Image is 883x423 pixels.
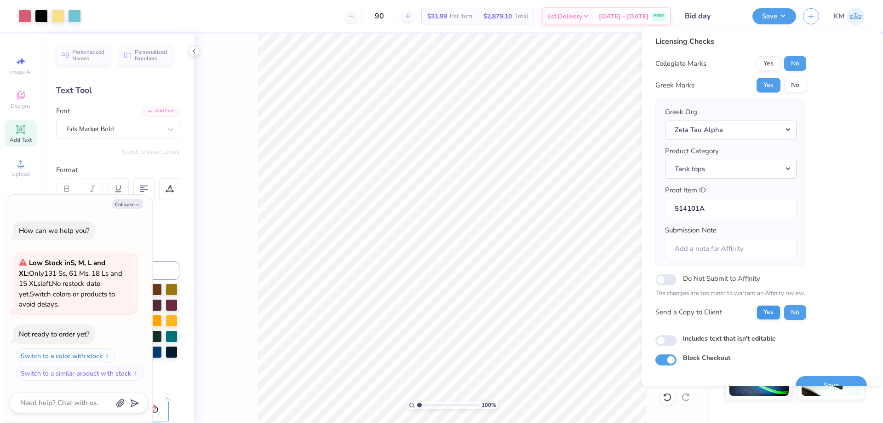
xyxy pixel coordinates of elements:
div: Greek Marks [655,80,694,91]
div: Format [56,165,180,175]
img: Switch to a color with stock [104,353,110,359]
label: Font [56,106,70,116]
span: KM [834,11,844,22]
span: No restock date yet. [19,279,100,299]
p: The changes are too minor to warrant an Affinity review. [655,289,806,298]
div: Licensing Checks [655,36,806,47]
button: No [784,305,806,320]
span: 100 % [482,401,496,409]
button: Zeta Tau Alpha [665,121,797,139]
div: Collegiate Marks [655,58,706,69]
input: Untitled Design [678,7,745,25]
button: Save [796,376,867,395]
div: Send a Copy to Client [655,307,722,318]
strong: Low Stock in S, M, L and XL : [19,258,105,278]
span: FREE [654,13,664,19]
label: Product Category [665,146,719,156]
span: Est. Delivery [547,12,582,21]
span: Add Text [10,136,32,144]
span: Designs [11,102,31,110]
span: [DATE] - [DATE] [599,12,648,21]
span: $2,879.10 [483,12,512,21]
div: Add Font [143,106,179,116]
button: Save [752,8,796,24]
button: Switch to Greek Letters [122,148,179,156]
label: Greek Org [665,107,697,117]
button: Tank tops [665,160,797,179]
span: Personalized Numbers [135,49,167,62]
button: No [784,78,806,93]
a: KM [834,7,865,25]
span: Upload [11,170,30,178]
span: Image AI [10,68,32,75]
span: $31.99 [427,12,447,21]
div: Text Tool [56,84,179,97]
span: Total [515,12,528,21]
input: – – [361,8,397,24]
label: Block Checkout [683,353,730,363]
div: How can we help you? [19,226,90,235]
button: Switch to a color with stock [16,348,115,363]
button: Yes [757,56,780,71]
label: Submission Note [665,225,717,236]
img: Switch to a similar product with stock [133,371,138,376]
button: No [784,56,806,71]
button: Yes [757,305,780,320]
label: Includes text that isn't editable [683,334,776,343]
button: Yes [757,78,780,93]
button: Switch to a similar product with stock [16,366,143,381]
span: Only 131 Ss, 61 Ms, 18 Ls and 15 XLs left. Switch colors or products to avoid delays. [19,258,122,309]
img: Karl Michael Narciza [847,7,865,25]
span: Per Item [450,12,472,21]
input: Add a note for Affinity [665,239,797,259]
label: Proof Item ID [665,185,706,196]
div: Not ready to order yet? [19,330,90,339]
label: Do Not Submit to Affinity [683,272,760,284]
button: Collapse [112,199,143,209]
span: Personalized Names [72,49,105,62]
